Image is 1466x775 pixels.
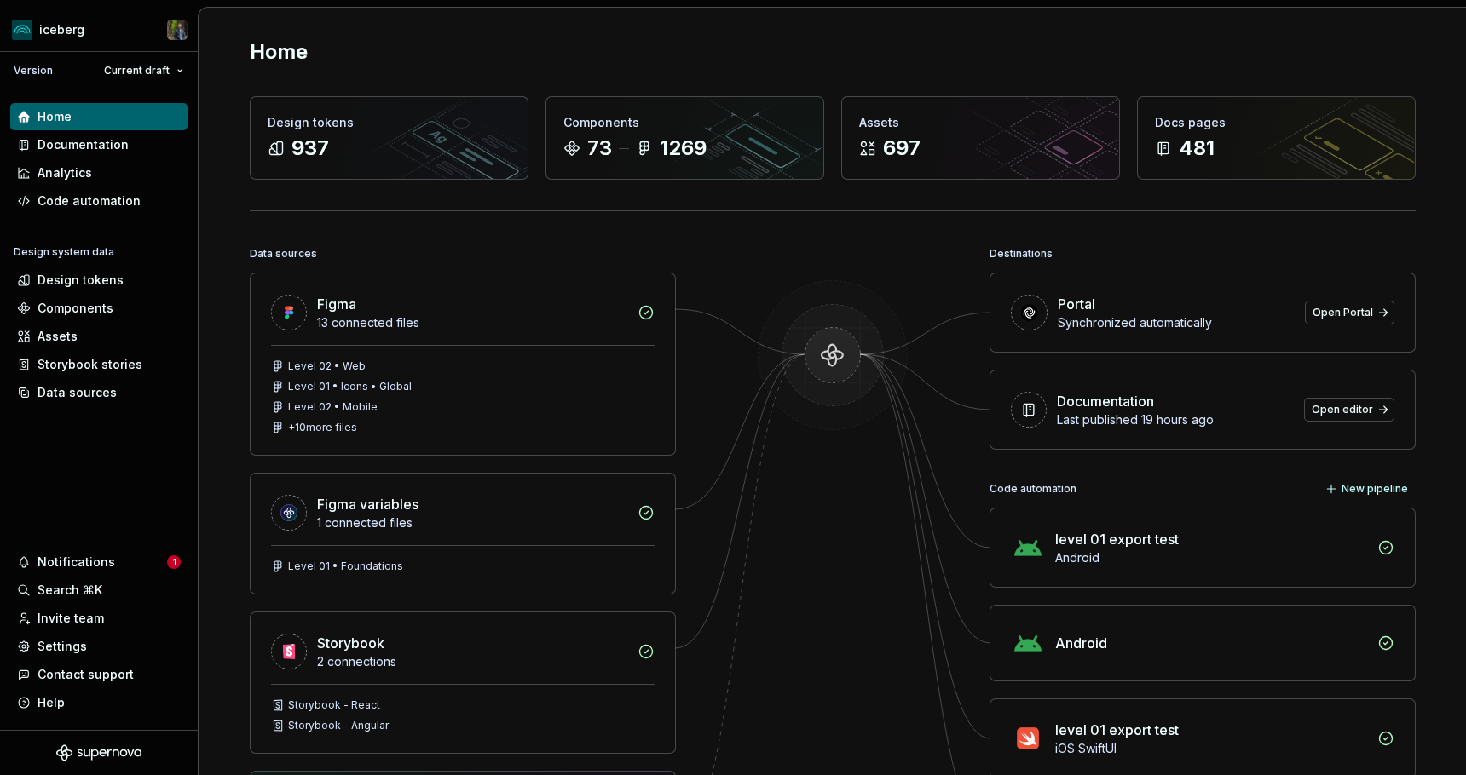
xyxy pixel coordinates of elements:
div: Design system data [14,245,114,259]
div: Components [38,300,113,317]
a: Data sources [10,379,188,406]
span: New pipeline [1342,482,1408,496]
div: 73 [587,135,612,162]
div: Level 02 • Mobile [288,400,378,414]
div: Storybook stories [38,356,142,373]
button: Contact support [10,661,188,688]
a: Assets [10,323,188,350]
div: Code automation [990,477,1076,501]
a: Open editor [1304,398,1394,422]
div: Design tokens [38,272,124,289]
a: Invite team [10,605,188,632]
div: Portal [1058,294,1095,314]
div: 1 connected files [317,514,627,531]
a: Home [10,103,188,130]
div: Code automation [38,192,141,210]
a: Design tokens937 [250,96,528,180]
a: Figma variables1 connected filesLevel 01 • Foundations [250,473,676,594]
div: Level 01 • Icons • Global [288,380,412,393]
div: Android [1055,633,1107,653]
div: Storybook [317,633,384,653]
a: Storybook stories [10,351,188,378]
div: Storybook - React [288,698,380,712]
a: Figma13 connected filesLevel 02 • WebLevel 01 • Icons • GlobalLevel 02 • Mobile+10more files [250,273,676,456]
div: 2 connections [317,653,627,670]
div: Docs pages [1155,114,1398,131]
div: Contact support [38,666,134,683]
div: Data sources [250,242,317,266]
div: Version [14,64,53,77]
a: Analytics [10,159,188,187]
div: Search ⌘K [38,582,102,599]
div: Level 01 • Foundations [288,560,403,573]
div: Help [38,694,65,711]
a: Settings [10,633,188,660]
img: Simon Désilets [167,20,188,40]
div: Documentation [1057,391,1154,411]
div: Notifications [38,554,115,571]
svg: Supernova Logo [56,744,141,761]
div: 1269 [660,135,707,162]
button: Search ⌘K [10,577,188,604]
div: 13 connected files [317,314,627,331]
div: Synchronized automatically [1058,314,1295,331]
div: Documentation [38,136,129,153]
div: Destinations [990,242,1053,266]
div: 481 [1179,135,1215,162]
div: Figma variables [317,494,418,514]
a: Design tokens [10,267,188,294]
button: icebergSimon Désilets [3,11,194,48]
button: Help [10,689,188,716]
div: 937 [291,135,329,162]
span: Current draft [104,64,170,77]
a: Components731269 [545,96,824,180]
div: Design tokens [268,114,511,131]
a: Docs pages481 [1137,96,1416,180]
div: Android [1055,549,1367,566]
a: Storybook2 connectionsStorybook - ReactStorybook - Angular [250,611,676,754]
h2: Home [250,38,308,66]
div: Storybook - Angular [288,719,389,732]
div: Assets [38,328,78,345]
div: Invite team [38,610,104,627]
div: level 01 export test [1055,529,1179,549]
div: Data sources [38,384,117,401]
div: Components [563,114,806,131]
div: + 10 more files [288,421,357,434]
span: Open Portal [1313,306,1373,319]
div: Analytics [38,164,92,181]
div: Last published 19 hours ago [1057,411,1294,428]
div: iceberg [39,21,84,38]
span: 1 [167,555,181,569]
button: Notifications1 [10,548,188,576]
div: iOS SwiftUI [1055,740,1367,757]
img: 418c6d47-6da6-4103-8b13-b5999f8989a1.png [12,20,32,40]
a: Components [10,295,188,322]
a: Code automation [10,187,188,215]
button: Current draft [96,59,191,83]
span: Open editor [1312,403,1373,416]
div: Level 02 • Web [288,359,366,373]
div: Home [38,108,72,125]
div: Figma [317,294,356,314]
div: level 01 export test [1055,720,1179,740]
a: Assets697 [841,96,1120,180]
a: Documentation [10,131,188,158]
div: Settings [38,638,87,655]
div: Assets [859,114,1102,131]
a: Open Portal [1305,301,1394,324]
button: New pipeline [1320,477,1416,501]
div: 697 [883,135,921,162]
